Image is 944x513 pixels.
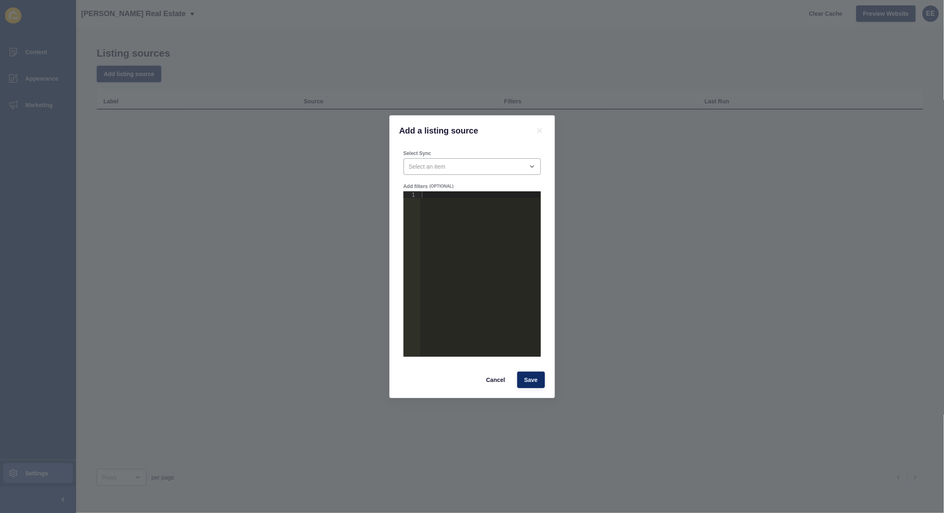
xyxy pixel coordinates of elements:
label: Add filters [404,183,428,190]
label: Select Sync [404,150,431,157]
button: Cancel [479,372,512,388]
h1: Add a listing source [399,125,524,136]
div: 1 [404,191,421,198]
span: Save [524,376,538,384]
div: open menu [404,158,541,175]
span: (OPTIONAL) [430,184,454,189]
span: Cancel [486,376,505,384]
button: Save [517,372,545,388]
